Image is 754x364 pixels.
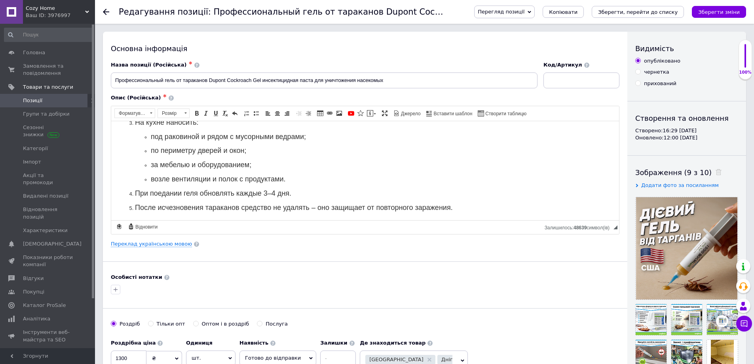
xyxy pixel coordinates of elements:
div: Кiлькiсть символiв [545,223,613,231]
div: Оптом і в роздріб [202,320,249,328]
a: Джерело [392,109,422,118]
div: Створення та оновлення [635,113,738,123]
span: Товари та послуги [23,84,73,91]
input: Пошук [4,28,93,42]
a: Переклад українською мовою [111,241,192,247]
div: опубліковано [644,57,680,65]
iframe: Редактор, C2E07732-8CFE-4A9D-9D7A-F3C0ED028595 [111,121,619,220]
span: [GEOGRAPHIC_DATA] [369,357,424,362]
a: Створити таблицю [477,109,528,118]
a: Вставити повідомлення [366,109,377,118]
a: По лівому краю [264,109,272,118]
span: Відгуки [23,275,44,282]
span: Код/Артикул [543,62,582,68]
div: Оновлено: 12:00 [DATE] [635,134,738,141]
a: Жирний (Ctrl+B) [192,109,201,118]
div: Зображення (9 з 10) [635,168,738,177]
span: за мебелью и оборудованием; [40,40,140,48]
div: Тільки опт [157,320,185,328]
a: Таблиця [316,109,325,118]
span: 48639 [574,225,587,231]
span: под раковиной и рядом с мусорными ведрами; [40,11,195,19]
a: Зображення [335,109,344,118]
div: Ваш ID: 3976997 [26,12,95,19]
h1: Редагування позиції: Профессиональный гель от тараканов Dupont Cockroach Gel инсектицидная паста ... [119,7,709,17]
a: Зробити резервну копію зараз [115,222,123,231]
div: 100% Якість заповнення [739,40,752,80]
span: Позиції [23,97,42,104]
span: Сезонні знижки [23,124,73,138]
span: Головна [23,49,45,56]
b: Одиниця [186,340,213,346]
span: Додати фото за посиланням [641,182,719,188]
input: Наприклад, H&M жіноча сукня зелена 38 розмір вечірня максі з блискітками [111,72,537,88]
button: Зберегти зміни [692,6,746,18]
a: По правому краю [283,109,291,118]
div: Видимість [635,44,738,53]
span: Аналітика [23,315,50,322]
span: Опис (Російська) [111,95,161,101]
span: по периметру дверей и окон; [40,25,135,33]
i: Зберегти зміни [698,9,740,15]
div: Роздріб [120,320,140,328]
span: Готово до відправки [245,355,301,361]
b: Наявність [239,340,268,346]
a: Вставити іконку [356,109,365,118]
span: Створити таблицю [484,111,526,117]
span: Замовлення та повідомлення [23,63,73,77]
span: Відновити [134,224,158,231]
a: Зменшити відступ [294,109,303,118]
b: Де знаходиться товар [360,340,425,346]
span: ✱ [163,93,167,99]
a: Вставити/видалити маркований список [252,109,260,118]
b: Залишки [320,340,347,346]
a: Вставити/видалити нумерований список [242,109,251,118]
span: Каталог ProSale [23,302,66,309]
b: Особисті нотатки [111,274,162,280]
div: Послуга [266,320,288,328]
span: Назва позиції (Російська) [111,62,187,68]
span: возле вентиляции и полок с продуктами. [40,54,174,62]
span: Потягніть для зміни розмірів [613,225,617,229]
button: Зберегти, перейти до списку [592,6,684,18]
a: По центру [273,109,282,118]
a: Повернути (Ctrl+Z) [230,109,239,118]
span: При поедании геля обновлять каждые 3–4 дня. [24,68,180,76]
a: Вставити/Редагувати посилання (Ctrl+L) [325,109,334,118]
a: Збільшити відступ [304,109,313,118]
i: Зберегти, перейти до списку [598,9,678,15]
span: Інструменти веб-майстра та SEO [23,329,73,343]
span: ₴ [152,355,156,361]
a: Видалити форматування [221,109,230,118]
span: Дніпро [441,357,460,362]
a: Відновити [127,222,159,231]
button: Копіювати [543,6,584,18]
button: Чат з покупцем [736,316,752,332]
span: Акції та промокоди [23,172,73,186]
span: ✱ [189,61,192,66]
span: Cozy Home [26,5,85,12]
a: Максимізувати [380,109,389,118]
div: Повернутися назад [103,9,109,15]
span: Показники роботи компанії [23,254,73,268]
span: Видалені позиції [23,192,68,200]
span: Вставити шаблон [433,111,473,117]
div: 100% [739,70,752,75]
span: Характеристики [23,227,68,234]
span: Розмір [158,109,182,118]
div: Створено: 16:29 [DATE] [635,127,738,134]
span: Форматування [115,109,147,118]
a: Підкреслений (Ctrl+U) [211,109,220,118]
div: Основна інформація [111,44,619,53]
a: Форматування [114,109,155,118]
span: [DEMOGRAPHIC_DATA] [23,240,82,248]
span: Відновлення позицій [23,206,73,220]
span: Покупці [23,288,44,295]
a: Вставити шаблон [425,109,474,118]
span: Перегляд позиції [478,9,524,15]
b: Роздрібна ціна [111,340,156,346]
span: Імпорт [23,158,41,166]
span: Групи та добірки [23,111,70,118]
span: После исчезновения тараканов средство не удалять – оно защищает от повторного заражения. [24,82,342,90]
a: Додати відео з YouTube [347,109,355,118]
